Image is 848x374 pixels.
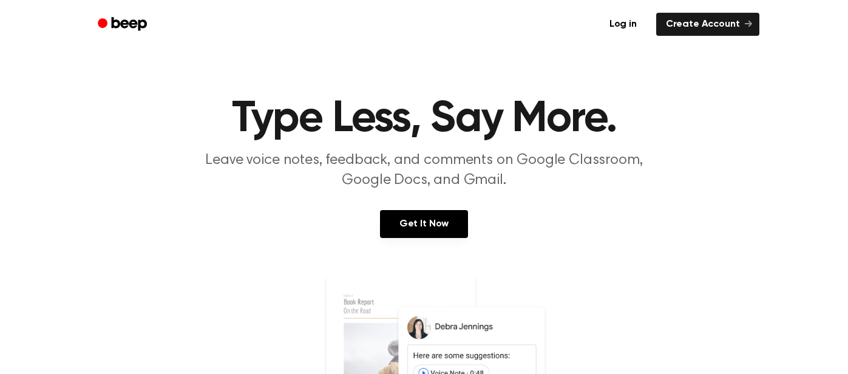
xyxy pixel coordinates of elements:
[114,97,735,141] h1: Type Less, Say More.
[380,210,468,238] a: Get It Now
[89,13,158,36] a: Beep
[597,10,649,38] a: Log in
[656,13,759,36] a: Create Account
[191,151,657,191] p: Leave voice notes, feedback, and comments on Google Classroom, Google Docs, and Gmail.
